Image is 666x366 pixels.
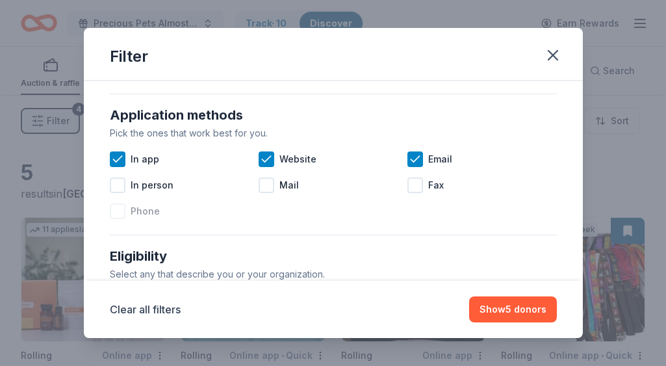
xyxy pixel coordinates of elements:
button: Clear all filters [110,302,181,317]
button: Show5 donors [469,296,557,322]
div: Select any that describe you or your organization. [110,267,557,282]
span: Website [279,151,316,167]
div: Pick the ones that work best for you. [110,125,557,141]
span: In app [131,151,159,167]
span: Phone [131,203,160,219]
div: Eligibility [110,246,557,267]
span: Mail [279,177,299,193]
div: Filter [110,46,148,67]
span: Email [428,151,452,167]
div: Application methods [110,105,557,125]
span: Fax [428,177,444,193]
span: In person [131,177,173,193]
